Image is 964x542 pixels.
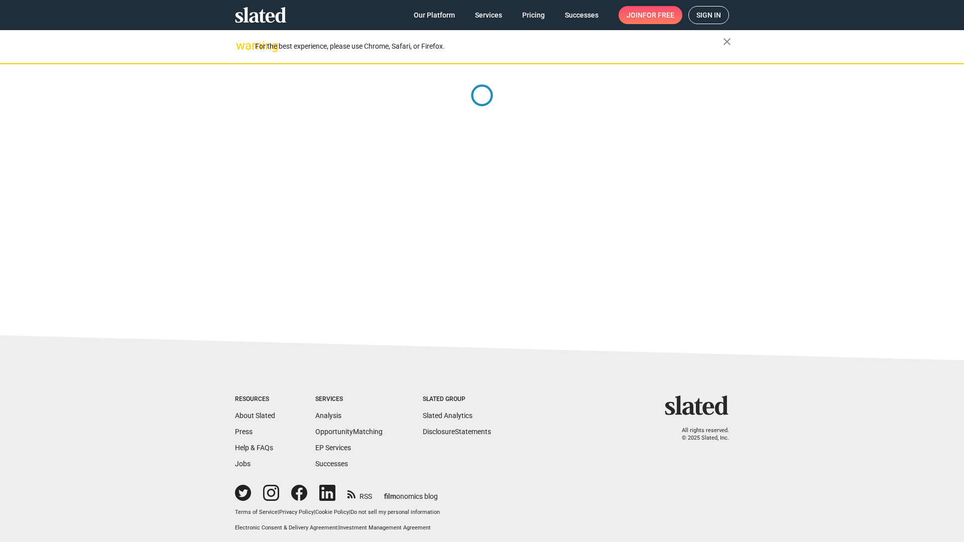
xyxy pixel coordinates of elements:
[255,40,723,53] div: For the best experience, please use Chrome, Safari, or Firefox.
[339,524,431,531] a: Investment Management Agreement
[347,486,372,501] a: RSS
[279,509,314,515] a: Privacy Policy
[350,509,440,516] button: Do not sell my personal information
[522,6,545,24] span: Pricing
[414,6,455,24] span: Our Platform
[337,524,339,531] span: |
[627,6,674,24] span: Join
[557,6,607,24] a: Successes
[278,509,279,515] span: |
[235,428,253,436] a: Press
[688,6,729,24] a: Sign in
[384,484,438,501] a: filmonomics blog
[721,36,733,48] mat-icon: close
[671,427,729,442] p: All rights reserved. © 2025 Slated, Inc.
[423,395,491,403] div: Slated Group
[384,492,396,500] span: film
[236,40,248,52] mat-icon: warning
[235,524,337,531] a: Electronic Consent & Delivery Agreement
[565,6,598,24] span: Successes
[314,509,315,515] span: |
[235,412,275,420] a: About Slated
[315,444,351,452] a: EP Services
[406,6,463,24] a: Our Platform
[235,509,278,515] a: Terms of Service
[643,6,674,24] span: for free
[315,460,348,468] a: Successes
[475,6,502,24] span: Services
[423,412,472,420] a: Slated Analytics
[349,509,350,515] span: |
[315,509,349,515] a: Cookie Policy
[235,460,251,468] a: Jobs
[514,6,553,24] a: Pricing
[315,395,383,403] div: Services
[696,7,721,24] span: Sign in
[423,428,491,436] a: DisclosureStatements
[467,6,510,24] a: Services
[235,395,275,403] div: Resources
[315,428,383,436] a: OpportunityMatching
[619,6,682,24] a: Joinfor free
[315,412,341,420] a: Analysis
[235,444,273,452] a: Help & FAQs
